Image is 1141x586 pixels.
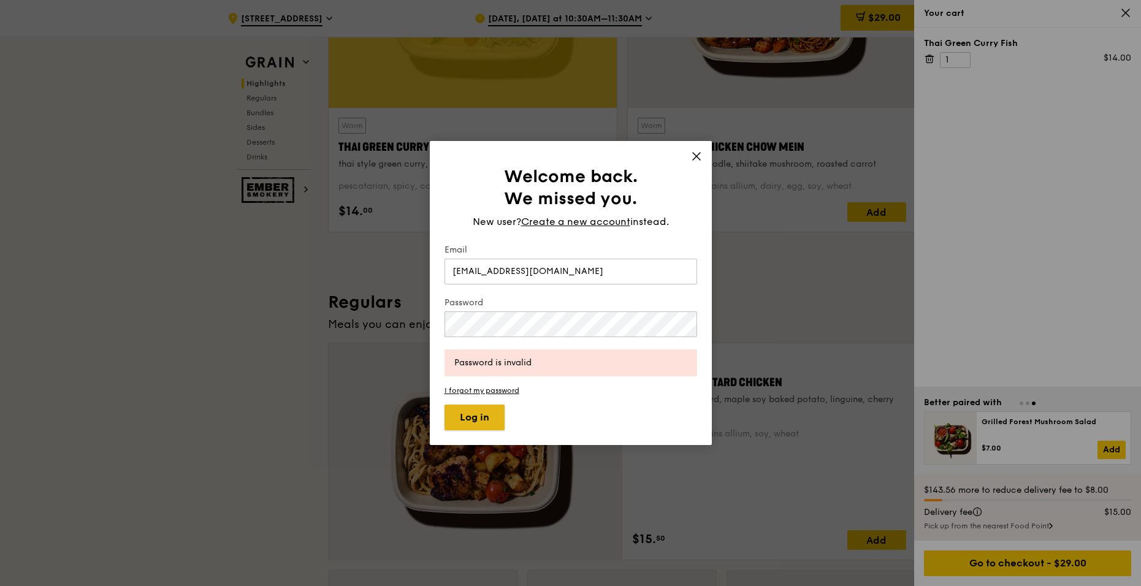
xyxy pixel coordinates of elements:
h1: Welcome back. We missed you. [445,166,697,210]
span: instead. [630,216,669,227]
a: I forgot my password [445,386,697,395]
span: Create a new account [521,215,630,229]
span: New user? [473,216,521,227]
label: Email [445,244,697,256]
label: Password [445,297,697,309]
button: Log in [445,405,505,430]
div: Password is invalid [454,357,687,369]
